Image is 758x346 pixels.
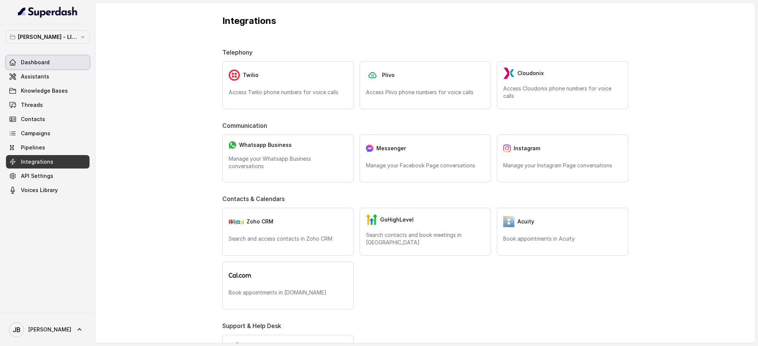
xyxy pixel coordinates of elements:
[21,158,53,166] span: Integrations
[21,144,45,151] span: Pipelines
[6,56,90,69] a: Dashboard
[247,218,273,225] span: Zoho CRM
[366,89,485,96] p: Access Plivo phone numbers for voice calls
[21,59,50,66] span: Dashboard
[366,145,373,152] img: messenger.2e14a0163066c29f9ca216c7989aa592.svg
[6,112,90,126] a: Contacts
[6,127,90,140] a: Campaigns
[18,33,78,41] p: [PERSON_NAME] - LIVE - AME Number
[376,145,406,152] span: Messenger
[229,219,244,224] img: zohoCRM.b78897e9cd59d39d120b21c64f7c2b3a.svg
[239,141,292,149] span: Whatsapp Business
[21,101,43,109] span: Threads
[229,155,347,170] p: Manage your Whatsapp Business conversations
[517,218,534,225] span: Acuity
[222,321,284,330] span: Support & Help Desk
[6,183,90,197] a: Voices Library
[21,186,58,194] span: Voices Library
[6,30,90,44] button: [PERSON_NAME] - LIVE - AME Number
[366,69,379,81] img: plivo.d3d850b57a745af99832d897a96997ac.svg
[21,87,68,95] span: Knowledge Bases
[222,48,256,57] span: Telephony
[366,214,377,225] img: GHL.59f7fa3143240424d279.png
[243,71,259,79] span: Twilio
[6,84,90,98] a: Knowledge Bases
[6,141,90,154] a: Pipelines
[503,162,622,169] p: Manage your Instagram Page conversations
[21,130,50,137] span: Campaigns
[229,289,347,296] p: Book appointments in [DOMAIN_NAME]
[222,194,288,203] span: Contacts & Calendars
[229,235,347,242] p: Search and access contacts in Zoho CRM
[503,235,622,242] p: Book appointments in Acuity
[229,69,240,81] img: twilio.7c09a4f4c219fa09ad352260b0a8157b.svg
[6,98,90,112] a: Threads
[503,216,514,227] img: 5vvjV8cQY1AVHSZc2N7qU9QabzYIM+zpgiA0bbq9KFoni1IQNE8dHPp0leJjYW31UJeOyZnSBUO77gdMaNhFCgpjLZzFnVhVC...
[222,15,628,27] p: Integrations
[503,145,511,152] img: instagram.04eb0078a085f83fc525.png
[380,216,414,223] span: GoHighLevel
[21,115,45,123] span: Contacts
[6,319,90,340] a: [PERSON_NAME]
[6,169,90,183] a: API Settings
[222,121,270,130] span: Communication
[21,73,49,80] span: Assistants
[503,68,514,79] img: LzEnlUgADIwsuYwsTIxNLkxQDEyBEgDTDZAMjs1Qgy9jUyMTMxBzEB8uASKBKLgDqFxF08kI1lQAAAABJRU5ErkJggg==
[229,141,236,149] img: whatsapp.f50b2aaae0bd8934e9105e63dc750668.svg
[28,326,71,333] span: [PERSON_NAME]
[229,89,347,96] p: Access Twilio phone numbers for voice calls
[13,326,21,334] text: JB
[517,69,544,77] span: Cloudonix
[366,162,485,169] p: Manage your Facebook Page conversations
[503,85,622,100] p: Access Cloudonix phone numbers for voice calls
[21,172,53,180] span: API Settings
[18,6,78,18] img: light.svg
[6,70,90,83] a: Assistants
[6,155,90,169] a: Integrations
[366,231,485,246] p: Search contacts and book meetings in [GEOGRAPHIC_DATA]
[514,145,540,152] span: Instagram
[229,273,251,278] img: logo.svg
[382,71,395,79] span: Plivo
